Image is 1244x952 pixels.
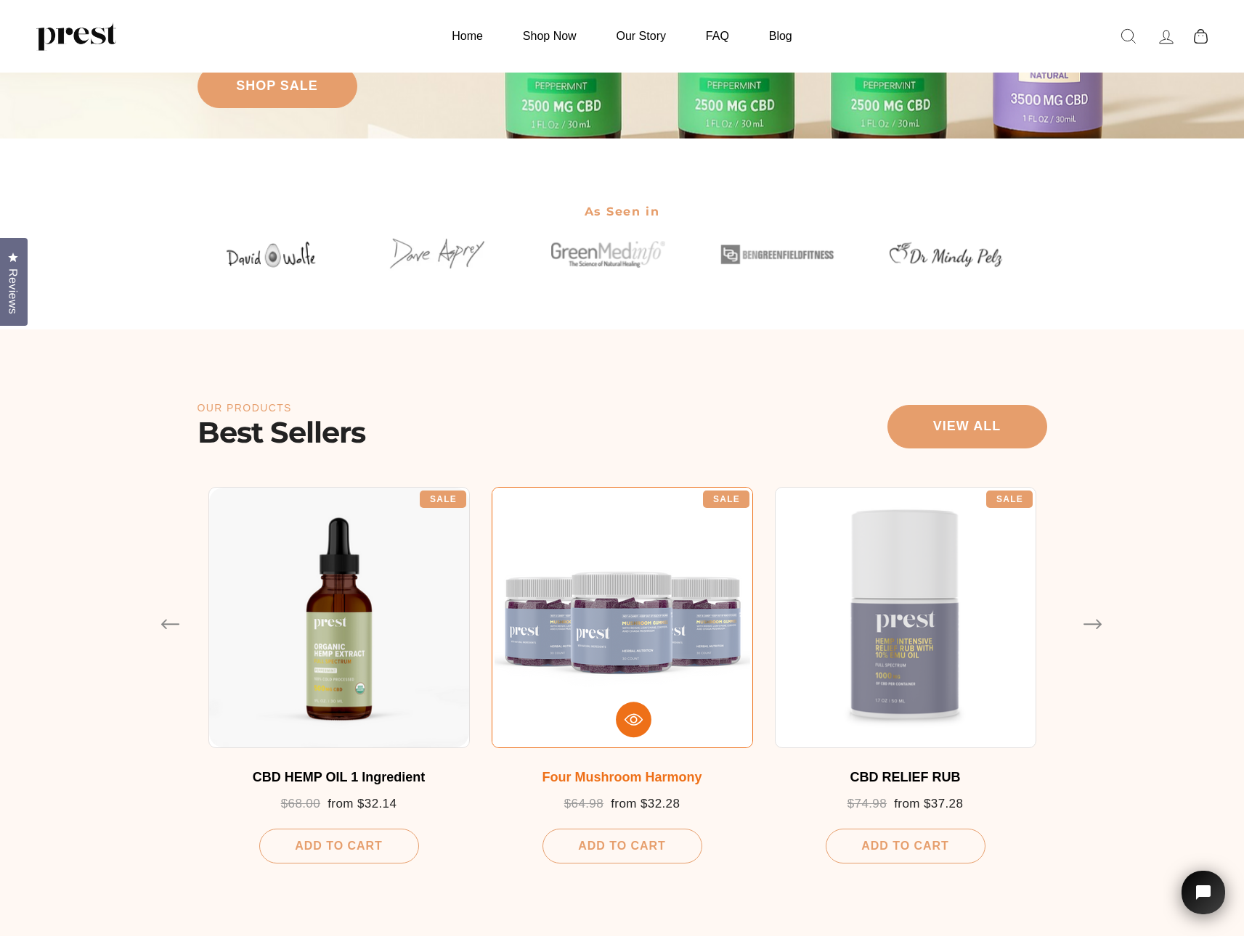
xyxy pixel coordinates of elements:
span: Add To Cart [861,840,948,852]
div: Four Mushroom Harmony [506,770,739,786]
a: shop sale [198,65,357,108]
h2: Best Sellers [198,414,365,451]
p: Our Products [198,402,365,414]
div: from $32.14 [223,797,455,812]
div: Sale [420,491,466,508]
span: Add To Cart [295,840,382,852]
span: Reviews [4,268,23,314]
div: CBD HEMP OIL 1 Ingredient [223,770,455,786]
span: $74.98 [847,797,887,811]
div: from $37.28 [789,797,1022,812]
a: FAQ [688,22,747,50]
a: Shop Now [505,22,595,50]
a: CBD HEMP OIL 1 Ingredient $68.00 from $32.14 Add To Cart [208,487,470,863]
div: Sale [986,491,1033,508]
span: Add To Cart [578,840,665,852]
div: from $32.28 [506,797,739,812]
span: $68.00 [281,797,320,811]
span: $64.98 [564,797,603,811]
h2: As Seen in [198,194,1047,230]
div: CBD RELIEF RUB [789,770,1022,786]
img: PREST ORGANICS [36,22,116,51]
ul: Primary [434,22,810,50]
a: View all [887,405,1047,448]
a: Our Story [598,22,684,50]
a: Home [434,22,501,50]
a: Blog [751,22,810,50]
iframe: Tidio Chat [1163,850,1244,952]
a: Four Mushroom Harmony $64.98 from $32.28 Add To Cart [492,487,753,863]
div: Sale [703,491,749,508]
